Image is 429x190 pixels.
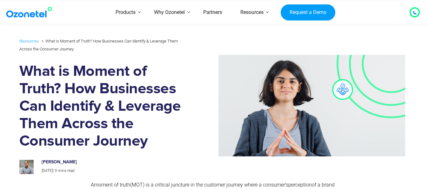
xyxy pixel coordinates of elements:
span: mins read [58,168,75,173]
h6: [PERSON_NAME] [42,160,176,165]
li: What is Moment of Truth? How Businesses Can Identify & Leverage Them Across the Consumer Journey [19,37,178,51]
h1: What is Moment of Truth? How Businesses Can Identify & Leverage Them Across the Consumer Journey [19,63,182,150]
a: Why Ozonetel [145,1,194,24]
span: [DATE] [42,168,53,173]
span: perception [288,182,312,188]
span: oment of truth [98,182,130,188]
p: | [42,167,176,174]
img: prashanth-kancherla_avatar-200x200.jpeg [19,160,34,174]
span: A [91,182,94,188]
a: Products [106,1,145,24]
span: (MOT) is a critical juncture in the customer journey where a consumer’s [130,182,288,188]
a: Partners [194,1,231,24]
span: 9 [55,168,57,173]
a: Request a Demo [281,4,335,21]
span: m [94,182,98,188]
a: Resources [19,37,39,45]
a: Resources [231,1,273,24]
